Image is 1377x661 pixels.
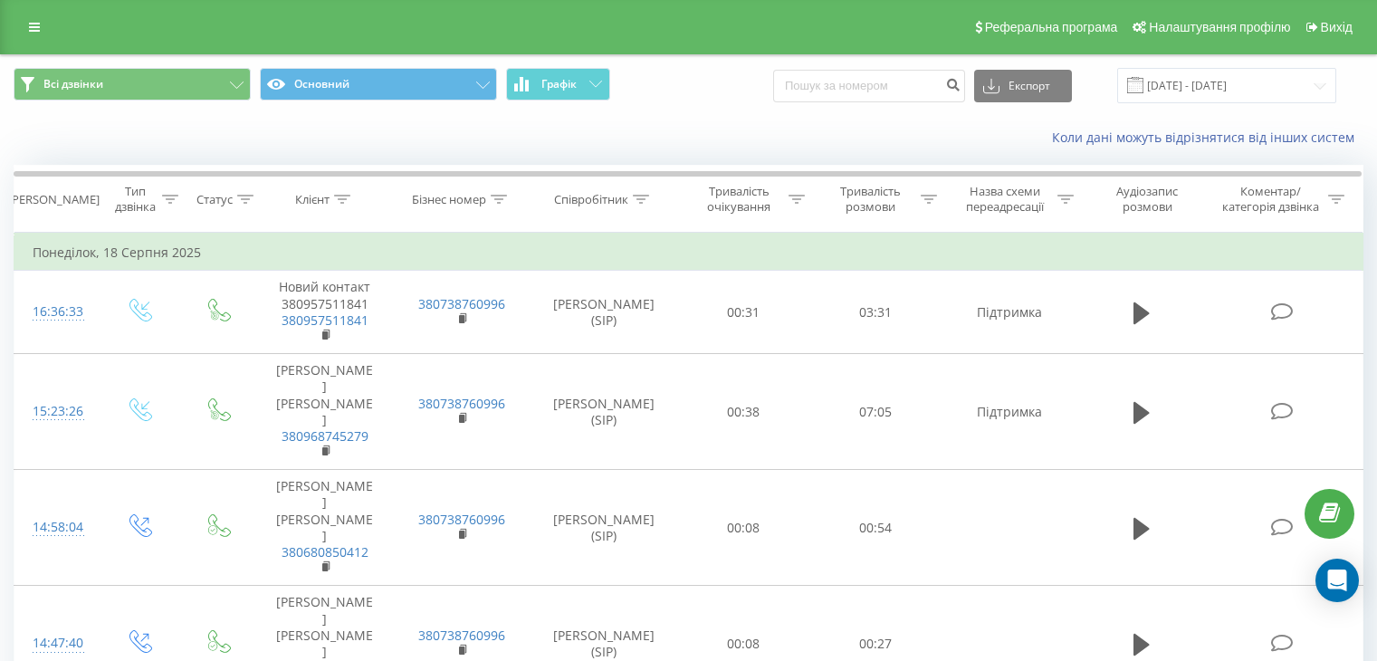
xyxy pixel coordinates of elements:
[418,627,505,644] a: 380738760996
[506,68,610,101] button: Графік
[678,354,809,470] td: 00:38
[14,235,1363,271] td: Понеділок, 18 Серпня 2025
[418,395,505,412] a: 380738760996
[256,354,393,470] td: [PERSON_NAME] [PERSON_NAME]
[282,427,368,445] a: 380968745279
[33,626,81,661] div: 14:47:40
[282,543,368,560] a: 380680850412
[8,192,100,207] div: [PERSON_NAME]
[256,271,393,354] td: Новий контакт 380957511841
[941,271,1077,354] td: Підтримка
[531,470,678,586] td: [PERSON_NAME] (SIP)
[1149,20,1290,34] span: Налаштування профілю
[282,311,368,329] a: 380957511841
[554,192,628,207] div: Співробітник
[33,510,81,545] div: 14:58:04
[958,184,1053,215] div: Назва схеми переадресації
[114,184,157,215] div: Тип дзвінка
[260,68,497,101] button: Основний
[1095,184,1200,215] div: Аудіозапис розмови
[14,68,251,101] button: Всі дзвінки
[1218,184,1324,215] div: Коментар/категорія дзвінка
[541,78,577,91] span: Графік
[418,295,505,312] a: 380738760996
[809,470,941,586] td: 00:54
[809,271,941,354] td: 03:31
[678,470,809,586] td: 00:08
[43,77,103,91] span: Всі дзвінки
[196,192,233,207] div: Статус
[809,354,941,470] td: 07:05
[826,184,916,215] div: Тривалість розмови
[1315,559,1359,602] div: Open Intercom Messenger
[985,20,1118,34] span: Реферальна програма
[295,192,330,207] div: Клієнт
[418,511,505,528] a: 380738760996
[531,354,678,470] td: [PERSON_NAME] (SIP)
[1321,20,1353,34] span: Вихід
[974,70,1072,102] button: Експорт
[694,184,785,215] div: Тривалість очікування
[412,192,486,207] div: Бізнес номер
[531,271,678,354] td: [PERSON_NAME] (SIP)
[678,271,809,354] td: 00:31
[256,470,393,586] td: [PERSON_NAME] [PERSON_NAME]
[33,294,81,330] div: 16:36:33
[1052,129,1363,146] a: Коли дані можуть відрізнятися вiд інших систем
[773,70,965,102] input: Пошук за номером
[941,354,1077,470] td: Підтримка
[33,394,81,429] div: 15:23:26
